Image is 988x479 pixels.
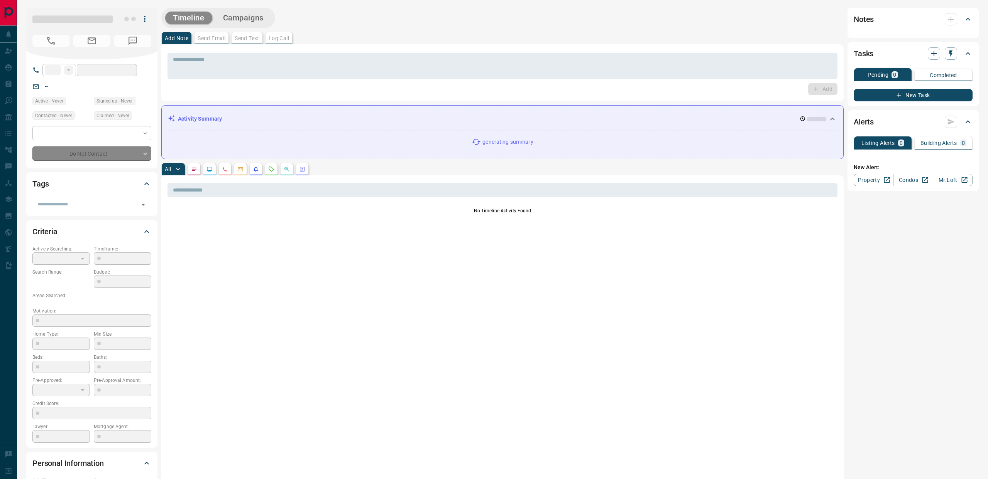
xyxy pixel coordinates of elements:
[32,454,151,472] div: Personal Information
[32,457,104,469] h2: Personal Information
[32,225,58,238] h2: Criteria
[32,377,90,384] p: Pre-Approved:
[299,166,305,172] svg: Agent Actions
[854,116,874,128] h2: Alerts
[893,72,896,77] p: 0
[32,178,49,190] h2: Tags
[32,269,90,276] p: Search Range:
[868,72,888,77] p: Pending
[482,138,533,146] p: generating summary
[96,112,129,119] span: Claimed - Never
[253,166,259,172] svg: Listing Alerts
[32,175,151,193] div: Tags
[222,166,228,172] svg: Calls
[854,44,973,63] div: Tasks
[32,354,90,361] p: Beds:
[32,292,151,299] p: Areas Searched:
[854,113,973,131] div: Alerts
[32,222,151,241] div: Criteria
[94,354,151,361] p: Baths:
[854,10,973,29] div: Notes
[32,400,151,407] p: Credit Score:
[861,140,895,146] p: Listing Alerts
[114,35,151,47] span: No Number
[32,308,151,314] p: Motivation:
[32,331,90,338] p: Home Type:
[178,115,222,123] p: Activity Summary
[94,269,151,276] p: Budget:
[94,331,151,338] p: Min Size:
[35,112,72,119] span: Contacted - Never
[920,140,957,146] p: Building Alerts
[215,12,271,24] button: Campaigns
[32,35,69,47] span: No Number
[138,199,149,210] button: Open
[854,13,874,25] h2: Notes
[165,12,212,24] button: Timeline
[94,423,151,430] p: Mortgage Agent:
[32,146,151,161] div: Do Not Contact
[168,112,837,126] div: Activity Summary
[45,83,48,89] a: --
[94,245,151,252] p: Timeframe:
[962,140,965,146] p: 0
[900,140,903,146] p: 0
[32,245,90,252] p: Actively Searching:
[206,166,213,172] svg: Lead Browsing Activity
[32,423,90,430] p: Lawyer:
[191,166,197,172] svg: Notes
[165,166,171,172] p: All
[268,166,274,172] svg: Requests
[933,174,973,186] a: Mr.Loft
[930,72,957,78] p: Completed
[32,276,90,288] p: -- - --
[167,207,837,214] p: No Timeline Activity Found
[854,47,873,60] h2: Tasks
[237,166,244,172] svg: Emails
[854,174,893,186] a: Property
[94,377,151,384] p: Pre-Approval Amount:
[165,35,188,41] p: Add Note
[284,166,290,172] svg: Opportunities
[35,97,63,105] span: Active - Never
[96,97,133,105] span: Signed up - Never
[854,163,973,171] p: New Alert:
[73,35,110,47] span: No Email
[854,89,973,101] button: New Task
[893,174,933,186] a: Condos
